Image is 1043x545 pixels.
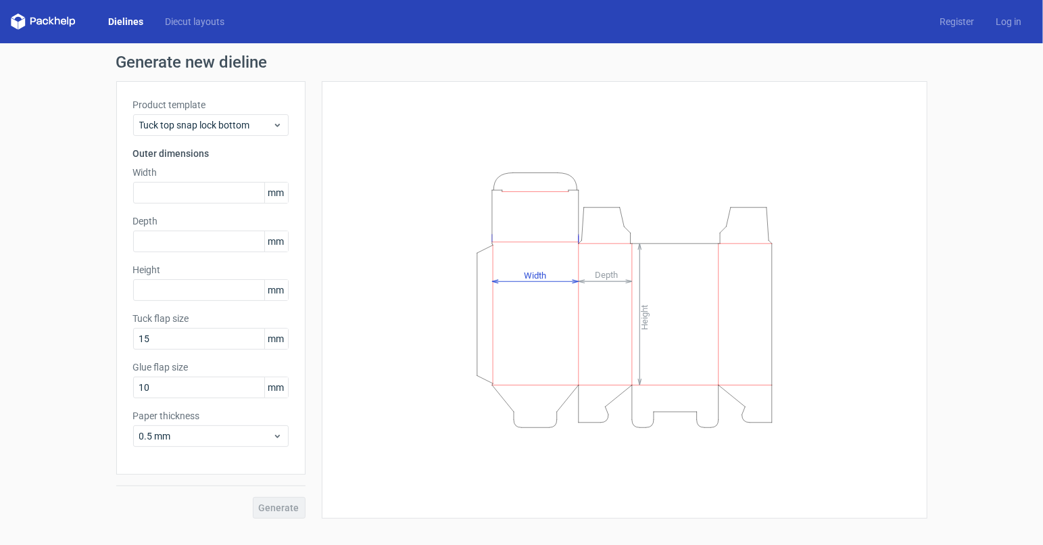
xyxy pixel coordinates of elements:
[139,429,272,443] span: 0.5 mm
[264,377,288,398] span: mm
[133,263,289,277] label: Height
[264,329,288,349] span: mm
[264,231,288,252] span: mm
[133,312,289,325] label: Tuck flap size
[133,98,289,112] label: Product template
[523,270,545,280] tspan: Width
[116,54,927,70] h1: Generate new dieline
[133,214,289,228] label: Depth
[264,183,288,203] span: mm
[595,270,618,280] tspan: Depth
[97,15,154,28] a: Dielines
[639,304,650,329] tspan: Height
[133,166,289,179] label: Width
[133,360,289,374] label: Glue flap size
[264,280,288,300] span: mm
[929,15,985,28] a: Register
[154,15,235,28] a: Diecut layouts
[985,15,1032,28] a: Log in
[133,147,289,160] h3: Outer dimensions
[133,409,289,423] label: Paper thickness
[139,118,272,132] span: Tuck top snap lock bottom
